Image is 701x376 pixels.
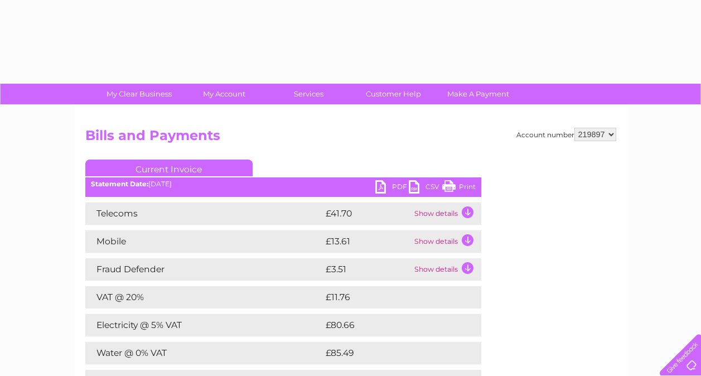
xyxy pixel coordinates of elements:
[323,230,412,253] td: £13.61
[85,203,323,225] td: Telecoms
[263,84,355,104] a: Services
[178,84,270,104] a: My Account
[85,160,253,176] a: Current Invoice
[442,180,476,196] a: Print
[93,84,185,104] a: My Clear Business
[323,342,459,364] td: £85.49
[85,258,323,281] td: Fraud Defender
[85,342,323,364] td: Water @ 0% VAT
[85,314,323,336] td: Electricity @ 5% VAT
[85,128,616,149] h2: Bills and Payments
[432,84,524,104] a: Make A Payment
[85,230,323,253] td: Mobile
[375,180,409,196] a: PDF
[412,230,481,253] td: Show details
[409,180,442,196] a: CSV
[91,180,148,188] b: Statement Date:
[347,84,439,104] a: Customer Help
[323,203,412,225] td: £41.70
[323,258,412,281] td: £3.51
[412,203,481,225] td: Show details
[85,180,481,188] div: [DATE]
[412,258,481,281] td: Show details
[323,314,460,336] td: £80.66
[85,286,323,308] td: VAT @ 20%
[323,286,457,308] td: £11.76
[516,128,616,141] div: Account number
